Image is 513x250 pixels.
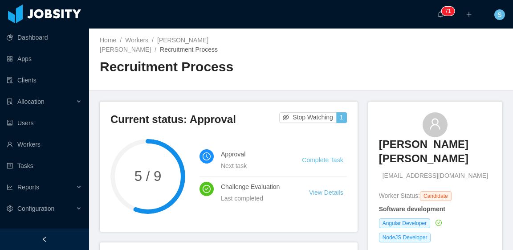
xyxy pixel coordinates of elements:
[7,135,82,153] a: icon: userWorkers
[379,205,445,213] strong: Software development
[160,46,218,53] span: Recruitment Process
[17,205,54,212] span: Configuration
[221,193,288,203] div: Last completed
[497,9,501,20] span: S
[7,157,82,175] a: icon: profileTasks
[203,152,211,160] i: icon: clock-circle
[155,46,156,53] span: /
[221,149,281,159] h4: Approval
[7,184,13,190] i: icon: line-chart
[379,137,492,172] a: [PERSON_NAME] [PERSON_NAME]
[7,205,13,212] i: icon: setting
[379,233,431,242] span: NodeJS Developer
[110,112,279,127] h3: Current status: Approval
[221,182,288,192] h4: Challenge Evaluation
[379,218,430,228] span: Angular Developer
[7,71,82,89] a: icon: auditClients
[7,29,82,46] a: icon: pie-chartDashboard
[17,184,39,191] span: Reports
[120,37,122,44] span: /
[125,37,148,44] a: Workers
[152,37,154,44] span: /
[379,192,420,199] span: Worker Status:
[110,169,185,183] span: 5 / 9
[445,7,448,16] p: 7
[336,112,347,123] button: 1
[436,220,442,226] i: icon: check-circle
[221,161,281,171] div: Next task
[100,37,116,44] a: Home
[420,191,452,201] span: Candidate
[309,189,343,196] a: View Details
[448,7,451,16] p: 1
[437,11,444,17] i: icon: bell
[7,98,13,105] i: icon: solution
[17,98,45,105] span: Allocation
[441,7,454,16] sup: 71
[434,219,442,226] a: icon: check-circle
[7,50,82,68] a: icon: appstoreApps
[279,112,337,123] button: icon: eye-invisibleStop Watching
[203,185,211,193] i: icon: check-circle
[466,11,472,17] i: icon: plus
[100,58,301,76] h2: Recruitment Process
[429,118,441,130] i: icon: user
[379,137,492,166] h3: [PERSON_NAME] [PERSON_NAME]
[383,171,488,180] span: [EMAIL_ADDRESS][DOMAIN_NAME]
[7,114,82,132] a: icon: robotUsers
[302,156,343,164] a: Complete Task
